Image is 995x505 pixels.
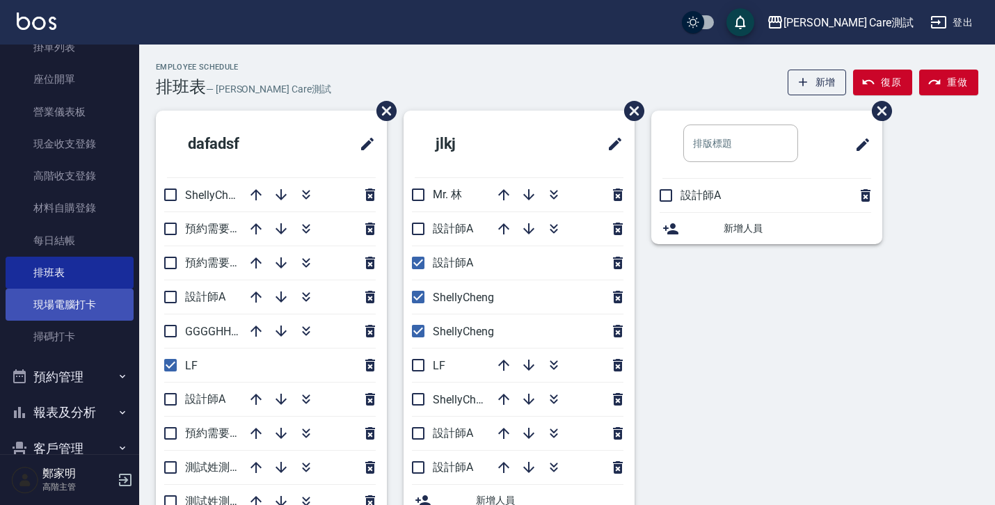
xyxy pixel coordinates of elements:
[724,221,871,236] span: 新增人員
[185,460,298,474] span: 測試姓測試名的暱稱86
[6,160,134,192] a: 高階收支登錄
[6,192,134,224] a: 材料自購登錄
[6,289,134,321] a: 現場電腦打卡
[6,394,134,431] button: 報表及分析
[433,426,473,440] span: 設計師A
[433,460,473,474] span: 設計師A
[683,125,798,162] input: 排版標題
[651,213,882,244] div: 新增人員
[433,256,473,269] span: 設計師A
[17,13,56,30] img: Logo
[6,431,134,467] button: 客戶管理
[788,70,847,95] button: 新增
[6,128,134,160] a: 現金收支登錄
[11,466,39,494] img: Person
[156,77,206,97] h3: 排班表
[185,392,225,406] span: 設計師A
[726,8,754,36] button: save
[6,96,134,128] a: 營業儀表板
[6,321,134,353] a: 掃碼打卡
[433,325,494,338] span: ShellyCheng
[6,257,134,289] a: 排班表
[42,467,113,481] h5: 鄭家明
[6,359,134,395] button: 預約管理
[853,70,912,95] button: 復原
[6,31,134,63] a: 掛單列表
[433,359,445,372] span: LF
[6,63,134,95] a: 座位開單
[433,222,473,235] span: 設計師A
[185,359,198,372] span: LF
[185,426,304,440] span: 預約需要設計師審核007
[433,188,462,201] span: Mr. 林
[846,128,871,161] span: 修改班表的標題
[680,189,721,202] span: 設計師A
[783,14,914,31] div: [PERSON_NAME] Care測試
[433,291,494,304] span: ShellyCheng
[185,189,246,202] span: ShellyCheng
[6,225,134,257] a: 每日結帳
[598,127,623,161] span: 修改班表的標題
[761,8,919,37] button: [PERSON_NAME] Care測試
[351,127,376,161] span: 修改班表的標題
[415,119,538,169] h2: jlkj
[156,63,331,72] h2: Employee Schedule
[42,481,113,493] p: 高階主管
[861,90,894,131] span: 刪除班表
[185,290,225,303] span: 設計師A
[185,256,304,269] span: 預約需要設計師審核007
[614,90,646,131] span: 刪除班表
[185,222,304,235] span: 預約需要設計師審核007
[167,119,305,169] h2: dafadsf
[206,82,331,97] h6: — [PERSON_NAME] Care測試
[185,325,246,338] span: GGGGHHHH
[919,70,978,95] button: 重做
[366,90,399,131] span: 刪除班表
[925,10,978,35] button: 登出
[433,393,494,406] span: ShellyCheng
